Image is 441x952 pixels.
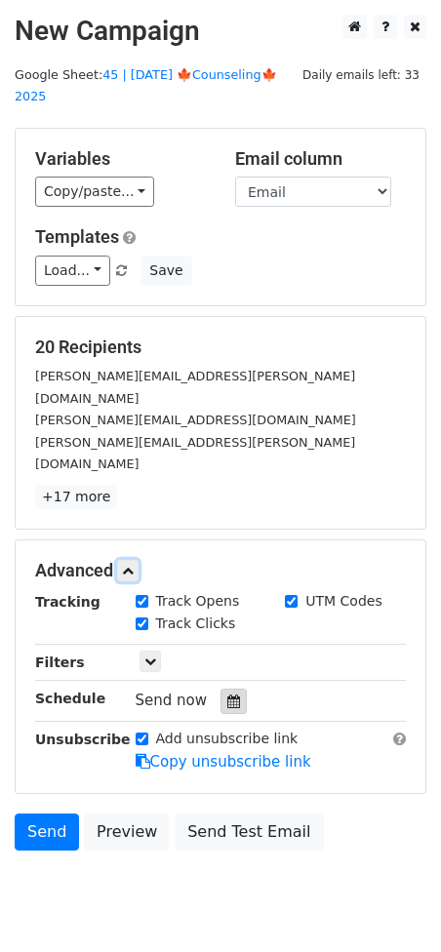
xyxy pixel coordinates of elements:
a: 45 | [DATE] 🍁Counseling🍁 2025 [15,67,277,104]
h2: New Campaign [15,15,426,48]
a: Send Test Email [175,813,323,851]
small: [PERSON_NAME][EMAIL_ADDRESS][PERSON_NAME][DOMAIN_NAME] [35,369,355,406]
strong: Schedule [35,691,105,706]
button: Save [140,256,191,286]
a: Daily emails left: 33 [296,67,426,82]
a: Preview [84,813,170,851]
h5: Variables [35,148,206,170]
h5: Advanced [35,560,406,581]
small: [PERSON_NAME][EMAIL_ADDRESS][DOMAIN_NAME] [35,413,356,427]
label: Track Opens [156,591,240,612]
a: Templates [35,226,119,247]
iframe: Chat Widget [343,858,441,952]
span: Send now [136,692,208,709]
label: Track Clicks [156,614,236,634]
strong: Tracking [35,594,100,610]
h5: Email column [235,148,406,170]
h5: 20 Recipients [35,337,406,358]
a: Copy unsubscribe link [136,753,311,771]
a: Copy/paste... [35,177,154,207]
a: +17 more [35,485,117,509]
a: Load... [35,256,110,286]
label: UTM Codes [305,591,381,612]
strong: Filters [35,654,85,670]
strong: Unsubscribe [35,732,131,747]
a: Send [15,813,79,851]
small: Google Sheet: [15,67,277,104]
span: Daily emails left: 33 [296,64,426,86]
label: Add unsubscribe link [156,729,299,749]
small: [PERSON_NAME][EMAIL_ADDRESS][PERSON_NAME][DOMAIN_NAME] [35,435,355,472]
